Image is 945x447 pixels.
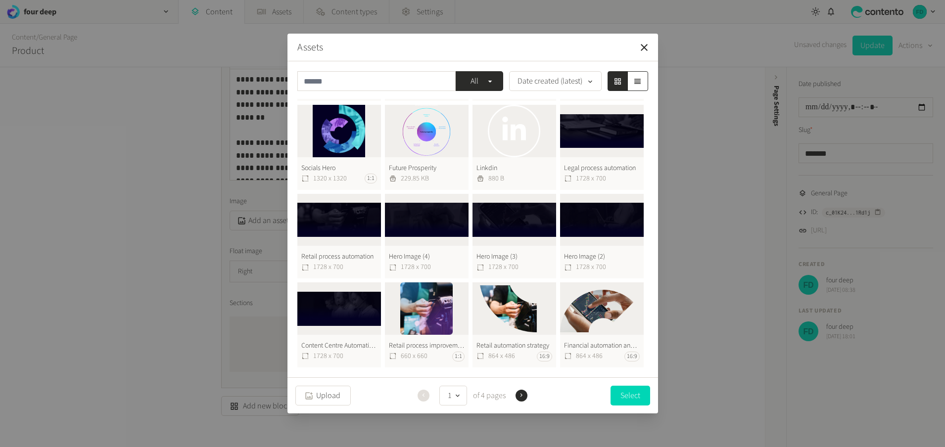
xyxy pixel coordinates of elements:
[471,390,506,402] span: of 4 pages
[297,40,323,55] button: Assets
[456,71,503,91] button: All
[509,71,602,91] button: Date created (latest)
[295,386,351,405] button: Upload
[439,386,467,405] button: 1
[611,386,650,405] button: Select
[464,75,486,87] span: All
